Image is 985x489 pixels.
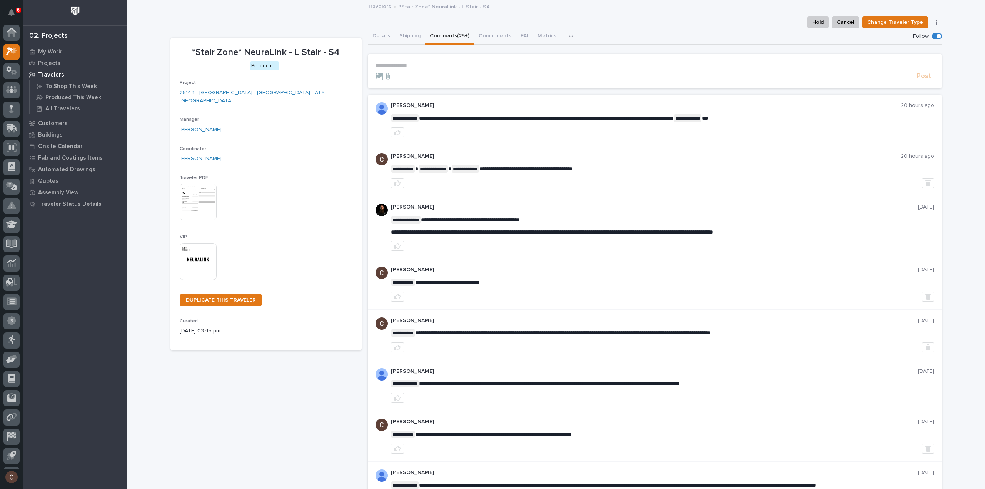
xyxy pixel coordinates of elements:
[837,18,854,27] span: Cancel
[391,292,404,302] button: like this post
[38,201,102,208] p: Traveler Status Details
[376,153,388,165] img: AGNmyxaji213nCK4JzPdPN3H3CMBhXDSA2tJ_sy3UIa5=s96-c
[3,469,20,485] button: users-avatar
[38,48,62,55] p: My Work
[376,419,388,431] img: AGNmyxaji213nCK4JzPdPN3H3CMBhXDSA2tJ_sy3UIa5=s96-c
[45,94,101,101] p: Produced This Week
[391,267,918,273] p: [PERSON_NAME]
[38,132,63,139] p: Buildings
[395,28,425,45] button: Shipping
[30,92,127,103] a: Produced This Week
[391,342,404,352] button: like this post
[180,319,198,324] span: Created
[376,102,388,115] img: AOh14GjpcA6ydKGAvwfezp8OhN30Q3_1BHk5lQOeczEvCIoEuGETHm2tT-JUDAHyqffuBe4ae2BInEDZwLlH3tcCd_oYlV_i4...
[922,178,934,188] button: Delete post
[23,152,127,164] a: Fab and Coatings Items
[38,166,95,173] p: Automated Drawings
[376,267,388,279] img: AGNmyxaji213nCK4JzPdPN3H3CMBhXDSA2tJ_sy3UIa5=s96-c
[368,28,395,45] button: Details
[180,155,222,163] a: [PERSON_NAME]
[391,153,901,160] p: [PERSON_NAME]
[10,9,20,22] div: Notifications6
[3,5,20,21] button: Notifications
[918,317,934,324] p: [DATE]
[913,72,934,81] button: Post
[38,155,103,162] p: Fab and Coatings Items
[367,2,391,10] a: Travelers
[391,178,404,188] button: like this post
[391,368,918,375] p: [PERSON_NAME]
[23,187,127,198] a: Assembly View
[23,69,127,80] a: Travelers
[918,204,934,210] p: [DATE]
[29,32,68,40] div: 02. Projects
[812,18,824,27] span: Hold
[23,198,127,210] a: Traveler Status Details
[376,204,388,216] img: zmKUmRVDQjmBLfnAs97p
[180,235,187,239] span: VIP
[391,419,918,425] p: [PERSON_NAME]
[180,47,352,58] p: *Stair Zone* NeuraLink - L Stair - S4
[38,120,68,127] p: Customers
[180,126,222,134] a: [PERSON_NAME]
[23,46,127,57] a: My Work
[180,294,262,306] a: DUPLICATE THIS TRAVELER
[391,469,918,476] p: [PERSON_NAME]
[391,102,901,109] p: [PERSON_NAME]
[38,189,78,196] p: Assembly View
[391,317,918,324] p: [PERSON_NAME]
[45,105,80,112] p: All Travelers
[23,117,127,129] a: Customers
[391,204,918,210] p: [PERSON_NAME]
[180,175,208,180] span: Traveler PDF
[516,28,533,45] button: FAI
[832,16,859,28] button: Cancel
[23,175,127,187] a: Quotes
[391,241,404,251] button: like this post
[180,89,352,105] a: 25144 - [GEOGRAPHIC_DATA] - [GEOGRAPHIC_DATA] - ATX [GEOGRAPHIC_DATA]
[807,16,829,28] button: Hold
[186,297,256,303] span: DUPLICATE THIS TRAVELER
[17,7,20,13] p: 6
[533,28,561,45] button: Metrics
[38,143,83,150] p: Onsite Calendar
[918,267,934,273] p: [DATE]
[391,393,404,403] button: like this post
[917,72,931,81] span: Post
[376,469,388,482] img: AOh14GjpcA6ydKGAvwfezp8OhN30Q3_1BHk5lQOeczEvCIoEuGETHm2tT-JUDAHyqffuBe4ae2BInEDZwLlH3tcCd_oYlV_i4...
[45,83,97,90] p: To Shop This Week
[391,127,404,137] button: like this post
[30,81,127,92] a: To Shop This Week
[391,444,404,454] button: like this post
[376,368,388,381] img: AOh14GjpcA6ydKGAvwfezp8OhN30Q3_1BHk5lQOeczEvCIoEuGETHm2tT-JUDAHyqffuBe4ae2BInEDZwLlH3tcCd_oYlV_i4...
[23,164,127,175] a: Automated Drawings
[38,72,64,78] p: Travelers
[68,4,82,18] img: Workspace Logo
[862,16,928,28] button: Change Traveler Type
[180,147,206,151] span: Coordinator
[922,292,934,302] button: Delete post
[918,469,934,476] p: [DATE]
[918,368,934,375] p: [DATE]
[23,57,127,69] a: Projects
[867,18,923,27] span: Change Traveler Type
[23,140,127,152] a: Onsite Calendar
[23,129,127,140] a: Buildings
[30,103,127,114] a: All Travelers
[901,153,934,160] p: 20 hours ago
[901,102,934,109] p: 20 hours ago
[38,60,60,67] p: Projects
[180,117,199,122] span: Manager
[376,317,388,330] img: AGNmyxaji213nCK4JzPdPN3H3CMBhXDSA2tJ_sy3UIa5=s96-c
[399,2,490,10] p: *Stair Zone* NeuraLink - L Stair - S4
[180,327,352,335] p: [DATE] 03:45 pm
[425,28,474,45] button: Comments (25+)
[250,61,279,71] div: Production
[474,28,516,45] button: Components
[918,419,934,425] p: [DATE]
[38,178,58,185] p: Quotes
[913,33,929,40] p: Follow
[922,444,934,454] button: Delete post
[180,80,196,85] span: Project
[922,342,934,352] button: Delete post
